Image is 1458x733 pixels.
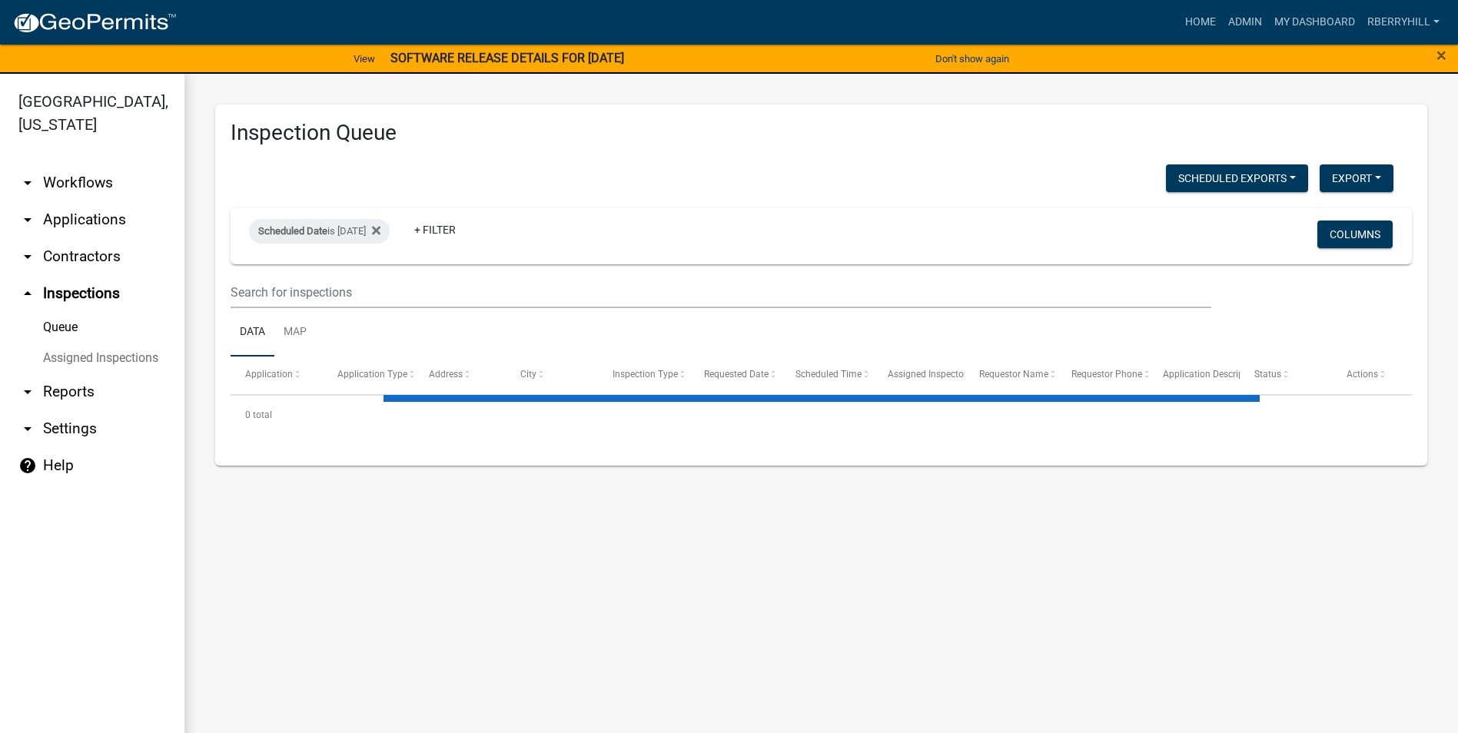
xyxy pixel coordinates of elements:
[520,369,536,380] span: City
[274,308,316,357] a: Map
[1071,369,1142,380] span: Requestor Phone
[1436,45,1446,66] span: ×
[347,46,381,71] a: View
[1163,369,1260,380] span: Application Description
[18,211,37,229] i: arrow_drop_down
[414,357,506,393] datatable-header-cell: Address
[337,369,407,380] span: Application Type
[781,357,872,393] datatable-header-cell: Scheduled Time
[1166,164,1308,192] button: Scheduled Exports
[402,216,468,244] a: + Filter
[598,357,689,393] datatable-header-cell: Inspection Type
[1320,164,1393,192] button: Export
[1222,8,1268,37] a: Admin
[888,369,967,380] span: Assigned Inspector
[18,284,37,303] i: arrow_drop_up
[873,357,965,393] datatable-header-cell: Assigned Inspector
[1436,46,1446,65] button: Close
[18,247,37,266] i: arrow_drop_down
[1361,8,1446,37] a: rberryhill
[231,357,322,393] datatable-header-cell: Application
[1240,357,1331,393] datatable-header-cell: Status
[249,219,390,244] div: is [DATE]
[18,174,37,192] i: arrow_drop_down
[429,369,463,380] span: Address
[1148,357,1240,393] datatable-header-cell: Application Description
[258,225,327,237] span: Scheduled Date
[18,456,37,475] i: help
[231,396,1412,434] div: 0 total
[1347,369,1378,380] span: Actions
[1332,357,1423,393] datatable-header-cell: Actions
[1268,8,1361,37] a: My Dashboard
[613,369,678,380] span: Inspection Type
[689,357,781,393] datatable-header-cell: Requested Date
[18,383,37,401] i: arrow_drop_down
[704,369,769,380] span: Requested Date
[965,357,1056,393] datatable-header-cell: Requestor Name
[231,277,1211,308] input: Search for inspections
[1056,357,1147,393] datatable-header-cell: Requestor Phone
[18,420,37,438] i: arrow_drop_down
[245,369,293,380] span: Application
[1179,8,1222,37] a: Home
[929,46,1015,71] button: Don't show again
[1317,221,1393,248] button: Columns
[1254,369,1281,380] span: Status
[231,120,1412,146] h3: Inspection Queue
[231,308,274,357] a: Data
[979,369,1048,380] span: Requestor Name
[506,357,597,393] datatable-header-cell: City
[322,357,413,393] datatable-header-cell: Application Type
[390,51,624,65] strong: SOFTWARE RELEASE DETAILS FOR [DATE]
[795,369,862,380] span: Scheduled Time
